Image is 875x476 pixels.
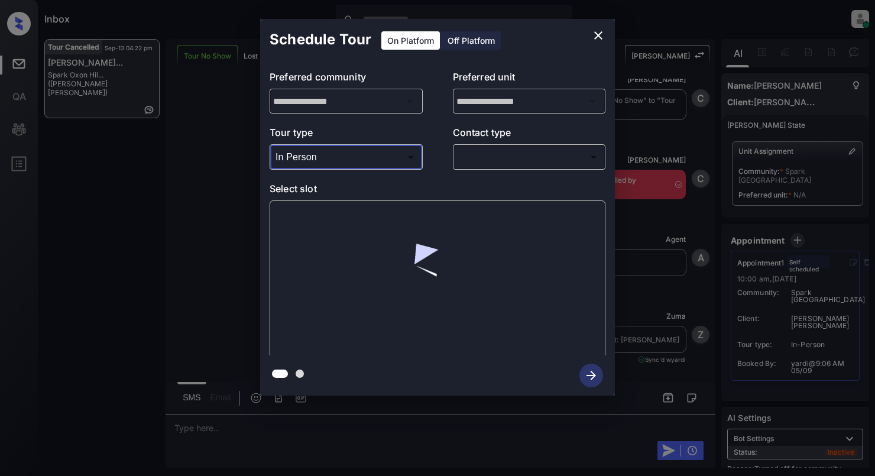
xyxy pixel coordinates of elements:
[442,31,501,50] div: Off Platform
[586,24,610,47] button: close
[260,19,381,60] h2: Schedule Tour
[381,31,440,50] div: On Platform
[368,210,507,349] img: loaderv1.7921fd1ed0a854f04152.gif
[270,182,605,200] p: Select slot
[270,70,423,89] p: Preferred community
[453,125,606,144] p: Contact type
[453,70,606,89] p: Preferred unit
[270,125,423,144] p: Tour type
[273,147,420,167] div: In Person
